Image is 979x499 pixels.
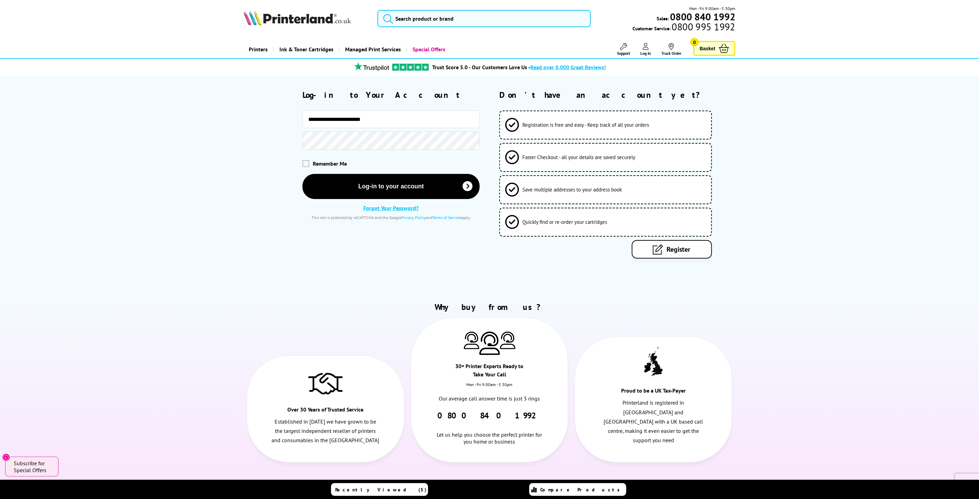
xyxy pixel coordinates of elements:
a: Privacy Policy [401,215,426,220]
span: 0 [690,38,699,46]
img: UK tax payer [644,346,663,378]
div: Mon - Fri 9:00am - 5.30pm [411,382,568,394]
img: Printerland Logo [244,10,351,25]
span: Read over 8,000 Great Reviews! [530,64,606,71]
a: Track Order [661,43,681,56]
span: Registration is free and easy - Keep track of all your orders [522,122,649,128]
span: Subscribe for Special Offers [14,460,52,474]
h2: Log-in to Your Account [302,90,480,100]
span: Remember Me [313,160,347,167]
a: Compare Products [529,483,626,496]
span: Recently Viewed (5) [336,487,427,493]
span: 0800 995 1992 [671,23,735,30]
span: Log In [640,51,651,56]
img: Printer Experts [464,332,479,349]
div: Proud to be a UK Tax-Payer [614,386,693,398]
span: Sales: [657,15,669,22]
h2: Why buy from us? [244,302,735,312]
button: Log-in to your account [302,174,480,199]
a: Ink & Toner Cartridges [273,41,339,58]
a: Log In [640,43,651,56]
input: Search product or brand [377,10,591,27]
span: Compare Products [541,487,624,493]
a: Printerland Logo [244,10,369,27]
span: Register [667,245,691,254]
p: Printerland is registered in [GEOGRAPHIC_DATA] and [GEOGRAPHIC_DATA] with a UK based call centre,... [599,398,709,445]
img: Trusted Service [308,370,343,397]
b: 0800 840 1992 [670,10,735,23]
span: Save multiple addresses to your address book [522,186,622,193]
div: Over 30 Years of Trusted Service [286,405,365,417]
a: Forgot Your Password? [364,205,419,211]
a: Register [632,240,712,259]
img: trustpilot rating [392,64,429,71]
a: Special Offers [406,41,450,58]
a: Basket 0 [693,41,735,56]
a: Trust Score 5.0 - Our Customers Love Us -Read over 8,000 Great Reviews! [432,64,606,71]
a: Recently Viewed (5) [331,483,428,496]
span: Mon - Fri 9:00am - 5:30pm [689,5,735,12]
a: Printers [244,41,273,58]
a: 0800 840 1992 [437,410,542,421]
span: Basket [700,44,715,53]
div: This site is protected by reCAPTCHA and the Google and apply. [302,215,480,220]
a: 0800 840 1992 [669,13,735,20]
span: Ink & Toner Cartridges [279,41,333,58]
div: Let us help you choose the perfect printer for you home or business [435,421,544,445]
p: Our average call answer time is just 3 rings [435,394,544,403]
img: trustpilot rating [351,62,392,71]
a: Terms of Service [432,215,460,220]
a: Support [617,43,630,56]
a: Managed Print Services [339,41,406,58]
span: Support [617,51,630,56]
span: Faster Checkout - all your details are saved securely [522,154,635,160]
div: 30+ Printer Experts Ready to Take Your Call [450,362,529,382]
img: Printer Experts [500,332,515,349]
img: Printer Experts [479,332,500,355]
h2: Don't have an account yet? [499,90,735,100]
span: Quickly find or re-order your cartridges [522,219,607,225]
button: Close [2,454,10,461]
p: Established in [DATE] we have grown to be the largest independent reseller of printers and consum... [271,417,381,445]
span: Customer Service: [633,23,735,32]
